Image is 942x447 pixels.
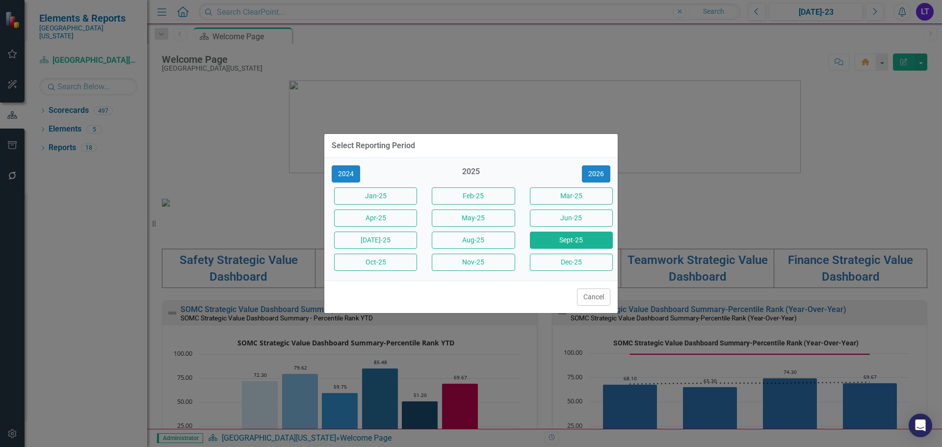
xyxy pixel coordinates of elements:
[909,414,932,437] div: Open Intercom Messenger
[432,187,515,205] button: Feb-25
[432,210,515,227] button: May-25
[334,232,417,249] button: [DATE]-25
[432,254,515,271] button: Nov-25
[530,210,613,227] button: Jun-25
[530,232,613,249] button: Sept-25
[334,210,417,227] button: Apr-25
[530,187,613,205] button: Mar-25
[530,254,613,271] button: Dec-25
[334,187,417,205] button: Jan-25
[432,232,515,249] button: Aug-25
[429,166,512,183] div: 2025
[332,165,360,183] button: 2024
[577,289,610,306] button: Cancel
[332,141,415,150] div: Select Reporting Period
[582,165,610,183] button: 2026
[334,254,417,271] button: Oct-25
